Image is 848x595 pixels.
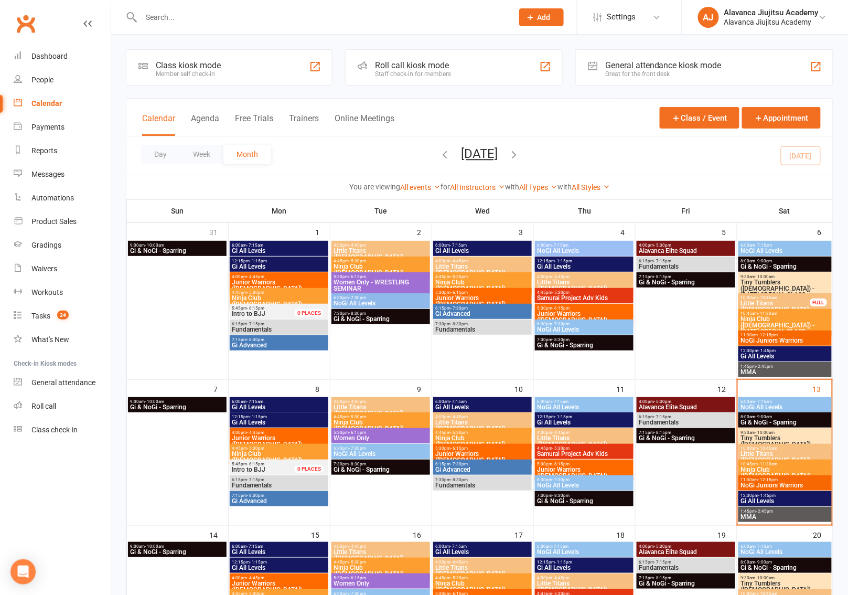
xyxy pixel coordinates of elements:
[417,223,432,240] div: 2
[698,7,719,28] div: AJ
[756,415,772,419] span: - 9:00am
[654,415,672,419] span: - 7:15pm
[232,322,327,326] span: 6:15pm
[31,264,57,273] div: Waivers
[334,415,428,419] span: 4:45pm
[229,200,330,222] th: Mon
[572,183,610,192] a: All Styles
[756,274,775,279] span: - 10:00am
[758,311,778,316] span: - 11:30am
[537,430,632,435] span: 4:00pm
[740,337,830,344] span: NoGi Juniors Warriors
[435,415,530,419] span: 4:00pm
[740,259,830,263] span: 8:00am
[537,446,632,451] span: 4:45pm
[451,322,468,326] span: - 8:30pm
[57,311,69,320] span: 24
[537,311,632,323] span: Junior Warriors ([DEMOGRAPHIC_DATA])
[740,243,830,248] span: 6:00am
[334,451,428,457] span: NoGi All Levels
[435,311,530,317] span: Gi Advanced
[537,435,632,448] span: Little Titans ([DEMOGRAPHIC_DATA])
[759,348,776,353] span: - 1:45pm
[14,186,111,210] a: Automations
[232,259,327,263] span: 12:15pm
[232,462,308,466] span: 5:45pm
[349,462,367,466] span: - 8:30pm
[232,482,327,488] span: Fundamentals
[639,263,734,270] span: Fundamentals
[740,446,830,451] span: 10:00am
[557,183,572,191] strong: with
[232,243,327,248] span: 6:00am
[654,243,672,248] span: - 5:30pm
[450,183,505,192] a: All Instructors
[14,92,111,115] a: Calendar
[537,263,632,270] span: Gi All Levels
[537,279,632,292] span: Little Titans ([DEMOGRAPHIC_DATA])
[13,10,39,37] a: Clubworx
[248,430,265,435] span: - 4:45pm
[519,223,533,240] div: 3
[756,430,775,435] span: - 10:00am
[553,430,570,435] span: - 4:45pm
[232,415,327,419] span: 12:15pm
[537,248,632,254] span: NoGi All Levels
[435,279,530,292] span: Ninja Club ([DEMOGRAPHIC_DATA])
[247,243,264,248] span: - 7:15am
[31,312,50,320] div: Tasks
[375,60,451,70] div: Roll call kiosk mode
[232,451,327,463] span: Ninja Club ([DEMOGRAPHIC_DATA])
[639,399,734,404] span: 4:00pm
[127,200,229,222] th: Sun
[130,404,225,410] span: Gi & NoGi - Sparring
[14,395,111,418] a: Roll call
[14,371,111,395] a: General attendance kiosk mode
[537,243,632,248] span: 6:00am
[31,52,68,60] div: Dashboard
[142,113,175,136] button: Calendar
[14,281,111,304] a: Workouts
[505,183,519,191] strong: with
[248,446,265,451] span: - 5:30pm
[810,299,827,306] div: FULL
[156,70,221,78] div: Member self check-in
[232,310,266,317] span: Intro to BJJ
[740,430,830,435] span: 9:30am
[349,446,367,451] span: - 7:30pm
[552,243,569,248] span: - 7:15am
[435,263,530,276] span: Little Titans ([DEMOGRAPHIC_DATA])
[334,435,428,441] span: Women Only
[756,259,772,263] span: - 9:00am
[537,274,632,279] span: 4:00pm
[537,337,632,342] span: 7:30pm
[740,462,830,466] span: 10:45am
[334,404,428,417] span: Little Titans ([DEMOGRAPHIC_DATA])
[607,5,636,29] span: Settings
[295,309,324,317] div: 0 PLACES
[334,419,428,432] span: Ninja Club ([DEMOGRAPHIC_DATA])
[451,259,468,263] span: - 4:45pm
[639,435,734,441] span: Gi & NoGi - Sparring
[130,399,225,404] span: 9:00am
[740,316,830,335] span: Ninja Club ([DEMOGRAPHIC_DATA]) - [DATE] SPECIAL CLASS
[534,200,636,222] th: Thu
[232,430,327,435] span: 4:00pm
[654,274,672,279] span: - 8:15pm
[740,419,830,426] span: Gi & NoGi - Sparring
[756,364,774,369] span: - 2:45pm
[223,145,271,164] button: Month
[605,70,722,78] div: Great for the front desk
[654,430,672,435] span: - 8:15pm
[758,462,778,466] span: - 11:30am
[737,200,833,222] th: Sat
[758,333,778,337] span: - 12:15pm
[349,415,367,419] span: - 5:30pm
[232,337,327,342] span: 7:15pm
[248,462,265,466] span: - 6:15pm
[519,8,564,26] button: Add
[191,113,219,136] button: Agenda
[740,435,830,448] span: Tiny Tumblers ([DEMOGRAPHIC_DATA])
[740,300,811,319] span: Little Titans ([DEMOGRAPHIC_DATA])
[537,259,632,263] span: 12:15pm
